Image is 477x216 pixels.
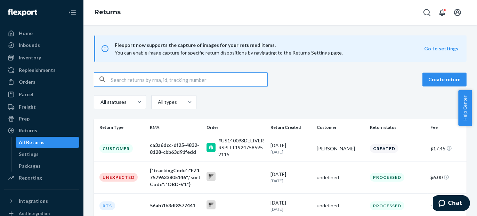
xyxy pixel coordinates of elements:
[99,173,138,182] div: Unexpected
[19,174,42,181] div: Reporting
[94,119,147,136] th: Return Type
[147,119,204,136] th: RMA
[268,119,314,136] th: Return Created
[4,113,79,124] a: Prep
[4,89,79,100] a: Parcel
[270,178,311,184] p: [DATE]
[451,6,464,19] button: Open account menu
[19,42,40,49] div: Inbounds
[270,199,311,212] div: [DATE]
[4,65,79,76] a: Replenishments
[111,73,267,86] input: Search returns by rma, id, tracking number
[115,41,424,49] span: Flexport now supports the capture of images for your returned items.
[317,202,364,209] div: undefined
[4,101,79,113] a: Freight
[19,163,41,169] div: Packages
[428,161,467,193] td: $6.00
[19,54,41,61] div: Inventory
[218,137,265,158] div: #US140093DELIVERRSPLIT19247585952115
[19,115,30,122] div: Prep
[4,196,79,207] button: Integrations
[4,172,79,183] a: Reporting
[4,28,79,39] a: Home
[270,142,311,155] div: [DATE]
[317,145,364,152] div: [PERSON_NAME]
[95,8,121,16] a: Returns
[367,119,428,136] th: Return status
[314,119,367,136] th: Customer
[4,52,79,63] a: Inventory
[8,9,37,16] img: Flexport logo
[19,30,33,37] div: Home
[16,149,80,160] a: Settings
[99,144,133,153] div: Customer
[19,198,48,205] div: Integrations
[65,6,79,19] button: Close Navigation
[150,142,201,156] div: ca3a6dcc-df25-4832-8128-cbb63d91fedd
[370,173,404,182] div: Processed
[19,67,56,74] div: Replenishments
[428,119,467,136] th: Fee
[424,45,458,52] button: Go to settings
[370,144,398,153] div: Created
[270,149,311,155] p: [DATE]
[430,202,461,209] div: -
[428,136,467,161] td: $17.45
[16,137,80,148] a: All Returns
[19,78,35,85] div: Orders
[99,201,115,210] div: RTS
[370,201,404,210] div: Processed
[4,125,79,136] a: Returns
[420,6,434,19] button: Open Search Box
[422,73,467,86] button: Create return
[4,40,79,51] a: Inbounds
[435,6,449,19] button: Open notifications
[19,151,39,158] div: Settings
[19,127,37,134] div: Returns
[19,139,45,146] div: All Returns
[458,90,472,126] button: Help Center
[4,76,79,88] a: Orders
[19,103,36,110] div: Freight
[270,206,311,212] p: [DATE]
[100,99,126,106] div: All statuses
[150,167,201,188] div: {"trackingCode":"EZ17579633805146","sortCode":"ORD-V1"}
[150,202,201,209] div: 56ab7fb3df8577441
[317,174,364,181] div: undefined
[433,195,470,213] iframe: Opens a widget where you can chat to one of our agents
[158,99,176,106] div: All types
[115,50,343,56] span: You can enable image capture for specific return dispositions by navigating to the Returns Settin...
[204,119,268,136] th: Order
[16,160,80,172] a: Packages
[89,2,126,23] ol: breadcrumbs
[19,91,33,98] div: Parcel
[270,171,311,184] div: [DATE]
